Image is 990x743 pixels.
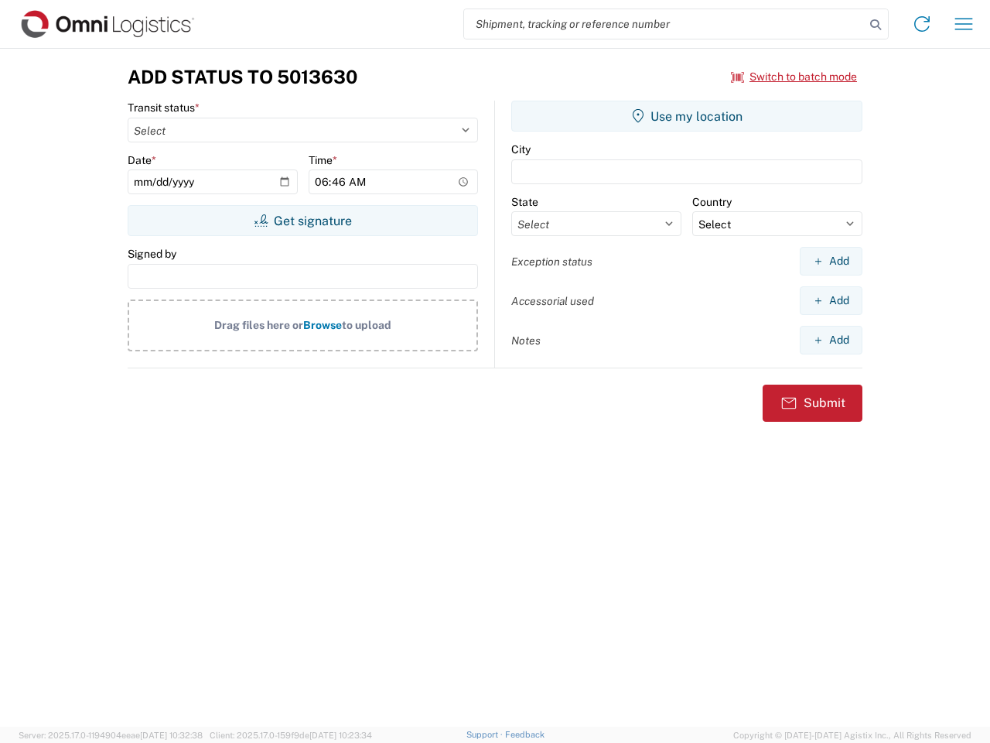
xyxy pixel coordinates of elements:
[140,731,203,740] span: [DATE] 10:32:38
[800,247,862,276] button: Add
[128,205,478,236] button: Get signature
[128,153,156,167] label: Date
[692,195,732,209] label: Country
[511,334,541,348] label: Notes
[464,9,865,39] input: Shipment, tracking or reference number
[511,294,594,308] label: Accessorial used
[511,101,862,132] button: Use my location
[128,247,176,261] label: Signed by
[800,326,862,354] button: Add
[511,255,592,269] label: Exception status
[303,319,342,331] span: Browse
[128,66,357,88] h3: Add Status to 5013630
[19,731,203,740] span: Server: 2025.17.0-1194904eeae
[342,319,391,331] span: to upload
[733,728,971,742] span: Copyright © [DATE]-[DATE] Agistix Inc., All Rights Reserved
[731,64,857,90] button: Switch to batch mode
[128,101,200,115] label: Transit status
[309,731,372,740] span: [DATE] 10:23:34
[511,195,538,209] label: State
[466,730,505,739] a: Support
[800,286,862,315] button: Add
[511,142,531,156] label: City
[214,319,303,331] span: Drag files here or
[210,731,372,740] span: Client: 2025.17.0-159f9de
[763,385,862,422] button: Submit
[505,730,544,739] a: Feedback
[309,153,337,167] label: Time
